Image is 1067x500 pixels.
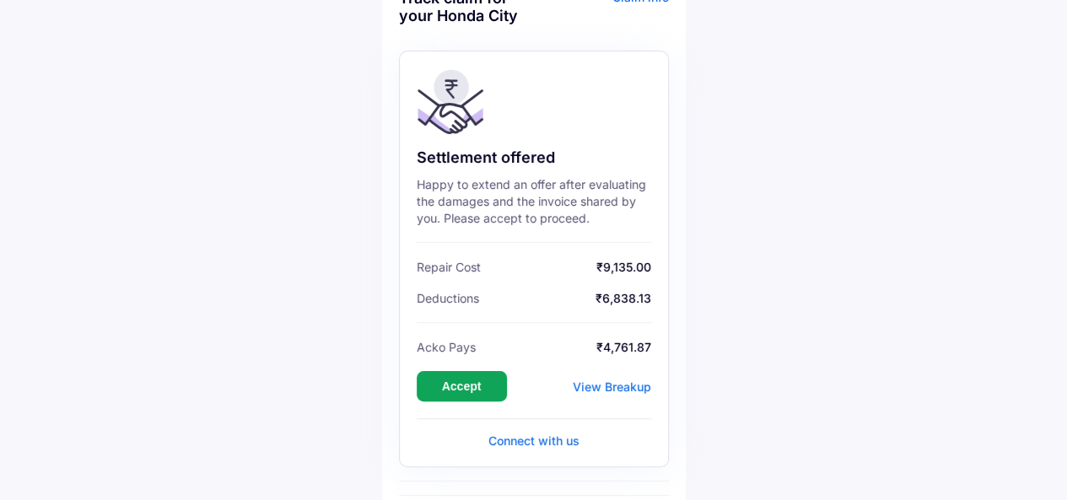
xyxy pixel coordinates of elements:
button: Accept [417,371,507,401]
div: Settlement offered [417,148,651,168]
span: ₹6,838.13 [483,291,651,305]
span: Deductions [417,291,479,305]
span: ₹9,135.00 [485,260,651,274]
span: Repair Cost [417,260,481,274]
div: Happy to extend an offer after evaluating the damages and the invoice shared by you. Please accep... [417,176,651,227]
span: ₹4,761.87 [480,340,651,354]
div: View Breakup [573,379,651,394]
span: Acko Pays [417,340,476,354]
div: Connect with us [417,433,651,449]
